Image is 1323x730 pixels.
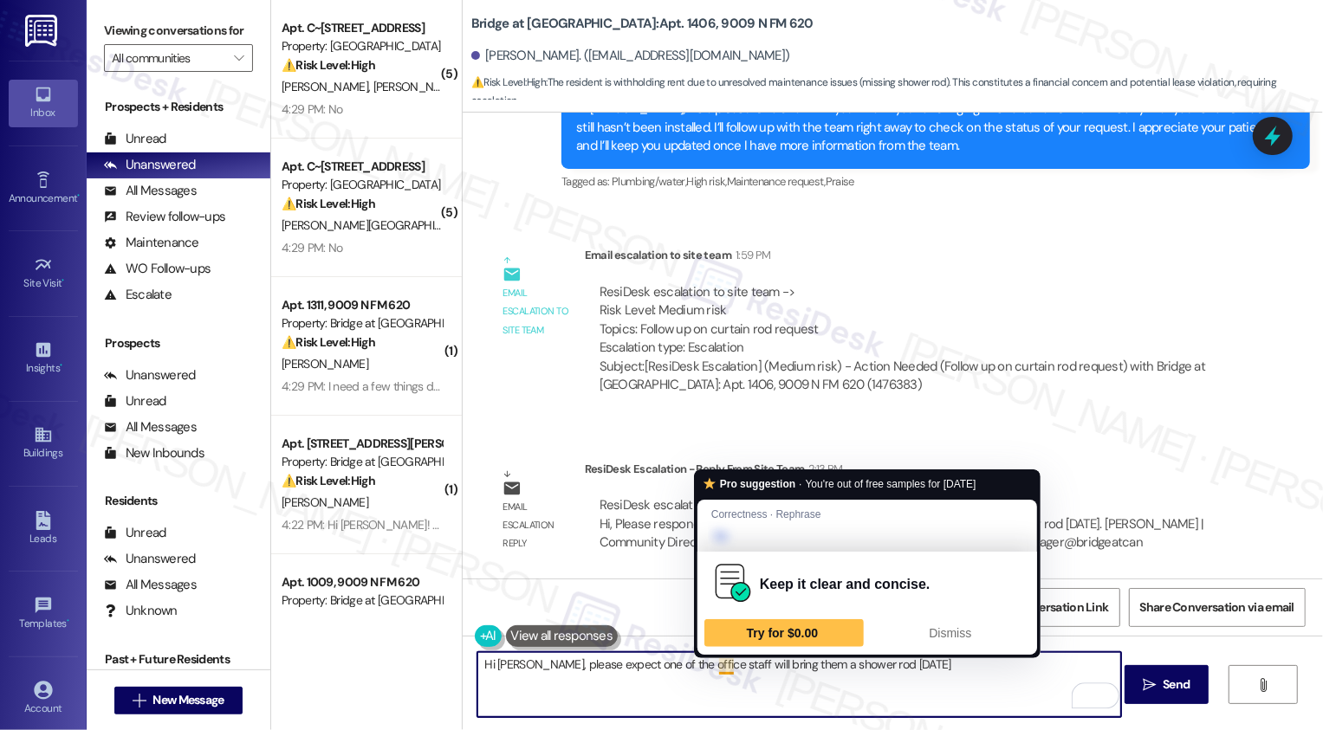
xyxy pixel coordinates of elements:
[9,506,78,552] a: Leads
[77,190,80,202] span: •
[9,675,78,722] a: Account
[104,418,197,436] div: All Messages
[104,234,199,252] div: Maintenance
[104,17,253,44] label: Viewing conversations for
[282,334,375,350] strong: ⚠️ Risk Level: High
[686,174,727,189] span: High risk ,
[503,498,570,553] div: Email escalation reply
[471,75,546,89] strong: ⚠️ Risk Level: High
[114,687,243,714] button: New Message
[104,524,166,542] div: Unread
[989,598,1108,617] span: Get Conversation Link
[9,420,78,467] a: Buildings
[826,174,854,189] span: Praise
[373,79,548,94] span: [PERSON_NAME] [PERSON_NAME]
[612,174,686,189] span: Plumbing/water ,
[87,334,270,352] div: Prospects
[600,358,1222,395] div: Subject: [ResiDesk Escalation] (Medium risk) - Action Needed (Follow up on curtain rod request) w...
[104,156,196,174] div: Unanswered
[503,284,570,339] div: Email escalation to site team
[282,517,1210,533] div: 4:22 PM: Hi [PERSON_NAME]! Just curious if there are any plans of fixing our exterior doors? Almo...
[282,37,442,55] div: Property: [GEOGRAPHIC_DATA]
[9,80,78,126] a: Inbox
[282,296,442,314] div: Apt. 1311, 9009 N FM 620
[1129,588,1306,627] button: Share Conversation via email
[104,130,166,148] div: Unread
[9,591,78,637] a: Templates •
[471,47,790,65] div: [PERSON_NAME]. ([EMAIL_ADDRESS][DOMAIN_NAME])
[282,57,375,73] strong: ⚠️ Risk Level: High
[282,176,442,194] div: Property: [GEOGRAPHIC_DATA]
[104,208,225,226] div: Review follow-ups
[9,335,78,382] a: Insights •
[805,460,843,478] div: 2:13 PM
[1256,678,1269,692] i: 
[62,275,65,287] span: •
[282,356,368,371] span: [PERSON_NAME]
[561,169,1310,194] div: Tagged as:
[87,98,270,116] div: Prospects + Residents
[282,573,442,591] div: Apt. 1009, 9009 N FM 620
[104,392,166,410] div: Unread
[477,652,1121,717] textarea: To enrich screen reader interactions, please activate Accessibility in Grammarly extension settings
[585,460,1237,484] div: ResiDesk Escalation - Reply From Site Team
[67,615,69,627] span: •
[282,196,375,211] strong: ⚠️ Risk Level: High
[731,246,770,264] div: 1:59 PM
[282,314,442,333] div: Property: Bridge at [GEOGRAPHIC_DATA]
[600,496,1204,551] div: ResiDesk escalation reply -> Hi, Please respond saying that the one of the office staff will brin...
[576,100,1282,155] div: Hi [PERSON_NAME], it's a pleasure to chat with you. Thank you for bringing this to our attention....
[104,444,204,462] div: New Inbounds
[282,79,373,94] span: [PERSON_NAME]
[1125,665,1209,704] button: Send
[60,359,62,371] span: •
[282,435,442,453] div: Apt. [STREET_ADDRESS][PERSON_NAME]
[9,250,78,297] a: Site Visit •
[977,588,1119,627] button: Get Conversation Link
[600,283,1222,358] div: ResiDesk escalation to site team -> Risk Level: Medium risk Topics: Follow up on curtain rod requ...
[471,15,814,33] b: Bridge at [GEOGRAPHIC_DATA]: Apt. 1406, 9009 N FM 620
[133,694,146,707] i: 
[585,246,1237,270] div: Email escalation to site team
[282,217,478,233] span: [PERSON_NAME][GEOGRAPHIC_DATA]
[471,74,1323,111] span: : The resident is withholding rent due to unresolved maintenance issues (missing shower rod). Thi...
[104,182,197,200] div: All Messages
[282,101,342,117] div: 4:29 PM: No
[104,260,211,278] div: WO Follow-ups
[104,602,178,620] div: Unknown
[727,174,826,189] span: Maintenance request ,
[282,158,442,176] div: Apt. C~[STREET_ADDRESS]
[104,550,196,568] div: Unanswered
[152,691,224,709] span: New Message
[25,15,61,47] img: ResiDesk Logo
[104,286,172,304] div: Escalate
[104,576,197,594] div: All Messages
[282,591,442,610] div: Property: Bridge at [GEOGRAPHIC_DATA]
[282,240,342,255] div: 4:29 PM: No
[1163,675,1190,694] span: Send
[112,44,225,72] input: All communities
[282,453,442,471] div: Property: Bridge at [GEOGRAPHIC_DATA]
[104,366,196,384] div: Unanswered
[87,492,270,510] div: Residents
[282,473,375,488] strong: ⚠️ Risk Level: High
[1143,678,1156,692] i: 
[87,650,270,669] div: Past + Future Residents
[282,494,368,510] span: [PERSON_NAME]
[234,51,243,65] i: 
[1140,598,1294,617] span: Share Conversation via email
[282,19,442,37] div: Apt. C~[STREET_ADDRESS]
